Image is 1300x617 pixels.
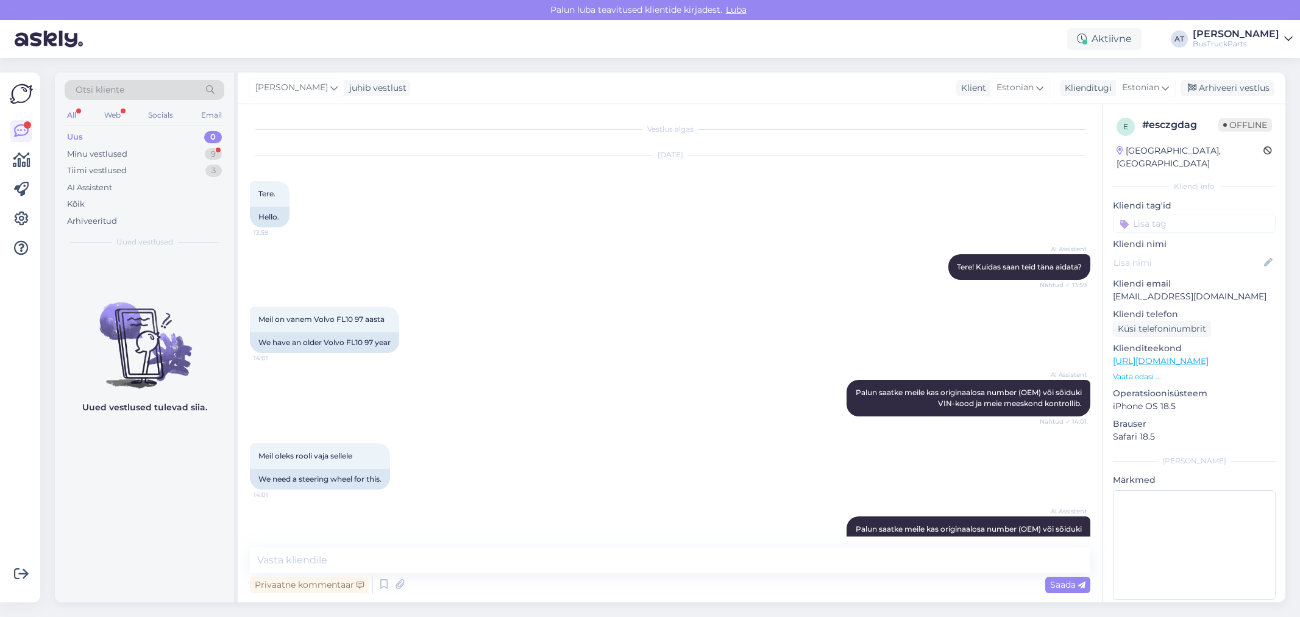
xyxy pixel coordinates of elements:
p: Uued vestlused tulevad siia. [82,401,207,414]
div: [DATE] [250,149,1090,160]
span: AI Assistent [1041,507,1087,516]
img: No chats [55,280,234,390]
div: We have an older Volvo FL10 97 year [250,332,399,353]
div: Klient [956,82,986,95]
div: Kliendi info [1113,181,1276,192]
div: 0 [204,131,222,143]
input: Lisa nimi [1114,256,1262,269]
span: Meil oleks rooli vaja sellele [258,451,352,460]
div: Tiimi vestlused [67,165,127,177]
span: Nähtud ✓ 14:01 [1040,417,1087,426]
div: [PERSON_NAME] [1193,29,1279,39]
p: iPhone OS 18.5 [1113,400,1276,413]
p: Vaata edasi ... [1113,371,1276,382]
img: Askly Logo [10,82,33,105]
div: Kõik [67,198,85,210]
span: Tere. [258,189,275,198]
span: Otsi kliente [76,84,124,96]
div: # esczgdag [1142,118,1218,132]
div: [PERSON_NAME] [1113,455,1276,466]
div: Minu vestlused [67,148,127,160]
input: Lisa tag [1113,215,1276,233]
div: We need a steering wheel for this. [250,469,390,490]
div: 3 [205,165,222,177]
div: [GEOGRAPHIC_DATA], [GEOGRAPHIC_DATA] [1117,144,1263,170]
a: [PERSON_NAME]BusTruckParts [1193,29,1293,49]
span: Estonian [996,81,1034,95]
p: Klienditeekond [1113,342,1276,355]
span: Luba [722,4,750,15]
div: BusTruckParts [1193,39,1279,49]
p: Kliendi email [1113,277,1276,290]
div: Vestlus algas [250,124,1090,135]
div: Arhiveeritud [67,215,117,227]
p: Kliendi nimi [1113,238,1276,251]
span: Meil on vanem Volvo FL10 97 aasta [258,315,385,324]
div: Privaatne kommentaar [250,577,369,593]
p: Märkmed [1113,474,1276,487]
div: AT [1171,30,1188,48]
div: Web [102,107,123,123]
span: 14:01 [254,490,299,499]
div: Hello. [250,207,289,227]
div: AI Assistent [67,182,112,194]
p: [EMAIL_ADDRESS][DOMAIN_NAME] [1113,290,1276,303]
p: Kliendi tag'id [1113,199,1276,212]
div: Küsi telefoninumbrit [1113,321,1211,337]
span: Offline [1218,118,1272,132]
div: Socials [146,107,176,123]
div: Uus [67,131,83,143]
span: AI Assistent [1041,244,1087,254]
span: [PERSON_NAME] [255,81,328,95]
span: Saada [1050,579,1085,590]
a: [URL][DOMAIN_NAME] [1113,355,1209,366]
div: Aktiivne [1067,28,1142,50]
span: Nähtud ✓ 13:59 [1040,280,1087,290]
div: juhib vestlust [344,82,407,95]
div: All [65,107,79,123]
span: 13:59 [254,228,299,237]
p: Kliendi telefon [1113,308,1276,321]
span: Estonian [1122,81,1159,95]
span: Tere! Kuidas saan teid täna aidata? [957,262,1082,271]
p: Brauser [1113,418,1276,430]
span: Uued vestlused [116,237,173,248]
span: e [1123,122,1128,131]
span: AI Assistent [1041,370,1087,379]
p: Operatsioonisüsteem [1113,387,1276,400]
p: Safari 18.5 [1113,430,1276,443]
span: 14:01 [254,354,299,363]
div: Arhiveeri vestlus [1181,80,1274,96]
div: 9 [205,148,222,160]
div: Email [199,107,224,123]
div: Klienditugi [1060,82,1112,95]
span: Palun saatke meile kas originaalosa number (OEM) või sõiduki VIN-kood ja meie meeskond kontrollib. [856,524,1084,544]
span: Palun saatke meile kas originaalosa number (OEM) või sõiduki VIN-kood ja meie meeskond kontrollib. [856,388,1084,408]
